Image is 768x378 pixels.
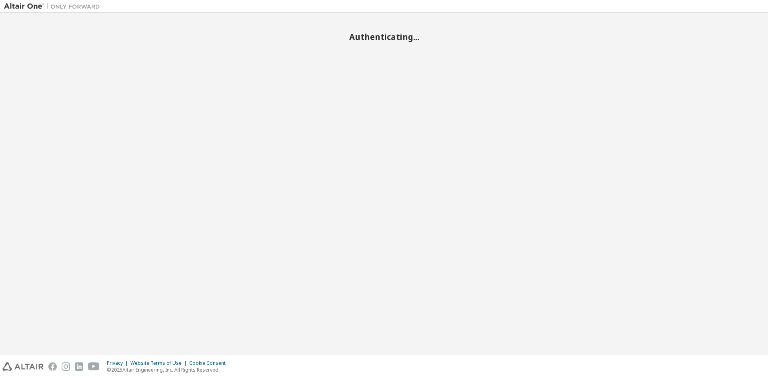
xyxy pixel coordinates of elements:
[48,362,57,371] img: facebook.svg
[75,362,83,371] img: linkedin.svg
[130,360,189,366] div: Website Terms of Use
[4,2,104,10] img: Altair One
[107,360,130,366] div: Privacy
[2,362,44,371] img: altair_logo.svg
[189,360,230,366] div: Cookie Consent
[107,366,230,373] p: © 2025 Altair Engineering, Inc. All Rights Reserved.
[4,32,764,42] h2: Authenticating...
[88,362,100,371] img: youtube.svg
[62,362,70,371] img: instagram.svg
